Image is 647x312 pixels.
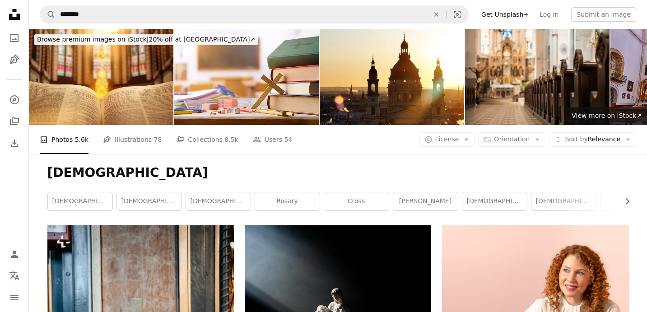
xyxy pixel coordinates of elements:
[571,7,636,22] button: Submit an image
[619,192,629,210] button: scroll list to the right
[5,245,23,263] a: Log in / Sign up
[419,132,475,147] button: License
[255,192,320,210] a: rosary
[5,5,23,25] a: Home — Unsplash
[494,135,530,143] span: Orientation
[245,283,431,291] a: man in white and black jacket and pants sitting on black surface
[5,112,23,130] a: Collections
[426,6,446,23] button: Clear
[117,192,182,210] a: [DEMOGRAPHIC_DATA]
[37,36,255,43] span: 20% off at [GEOGRAPHIC_DATA] ↗
[253,125,293,154] a: Users 54
[154,135,162,144] span: 78
[5,289,23,307] button: Menu
[478,132,545,147] button: Orientation
[393,192,458,210] a: [PERSON_NAME]
[435,135,459,143] span: License
[186,192,251,210] a: [DEMOGRAPHIC_DATA]
[465,29,610,125] img: Church Interior with Wooden Pews and Altar
[40,5,469,23] form: Find visuals sitewide
[48,192,112,210] a: [DEMOGRAPHIC_DATA]
[447,6,468,23] button: Visual search
[47,165,629,181] h1: [DEMOGRAPHIC_DATA]
[5,29,23,47] a: Photos
[103,125,162,154] a: Illustrations 78
[5,267,23,285] button: Language
[176,125,238,154] a: Collections 8.5k
[565,135,620,144] span: Relevance
[549,132,636,147] button: Sort byRelevance
[462,192,527,210] a: [DEMOGRAPHIC_DATA]
[40,6,56,23] button: Search Unsplash
[572,112,642,119] span: View more on iStock ↗
[476,7,534,22] a: Get Unsplash+
[37,36,149,43] span: Browse premium images on iStock |
[565,135,587,143] span: Sort by
[224,135,238,144] span: 8.5k
[531,192,596,210] a: [DEMOGRAPHIC_DATA]
[5,134,23,152] a: Download History
[5,91,23,109] a: Explore
[324,192,389,210] a: cross
[534,7,564,22] a: Log in
[320,29,464,125] img: Aerial view of the famous St. Stephen's Basilica in Budapest at sunrise
[29,29,263,51] a: Browse premium images on iStock|20% off at [GEOGRAPHIC_DATA]↗
[566,107,647,125] a: View more on iStock↗
[284,135,292,144] span: 54
[5,51,23,69] a: Illustrations
[174,29,319,125] img: Educational supplies and religious objects on table with classroom background
[29,29,173,125] img: Holy Bible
